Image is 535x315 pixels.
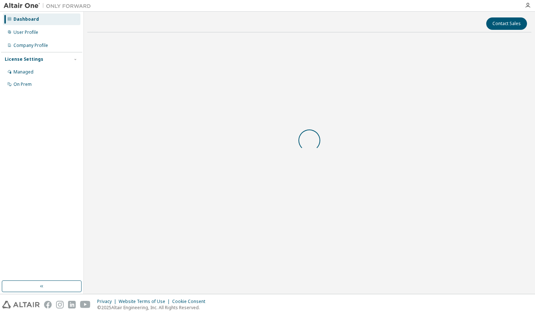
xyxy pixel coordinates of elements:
[5,56,43,62] div: License Settings
[68,301,76,308] img: linkedin.svg
[119,299,172,304] div: Website Terms of Use
[4,2,95,9] img: Altair One
[97,299,119,304] div: Privacy
[486,17,527,30] button: Contact Sales
[2,301,40,308] img: altair_logo.svg
[13,29,38,35] div: User Profile
[13,16,39,22] div: Dashboard
[172,299,210,304] div: Cookie Consent
[80,301,91,308] img: youtube.svg
[13,81,32,87] div: On Prem
[13,43,48,48] div: Company Profile
[56,301,64,308] img: instagram.svg
[13,69,33,75] div: Managed
[44,301,52,308] img: facebook.svg
[97,304,210,311] p: © 2025 Altair Engineering, Inc. All Rights Reserved.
